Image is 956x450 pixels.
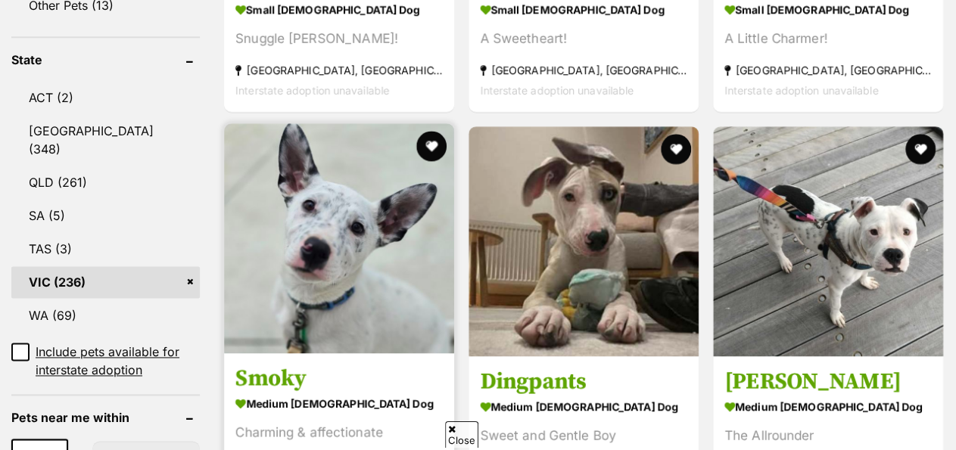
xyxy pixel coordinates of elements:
[11,266,200,298] a: VIC (236)
[11,82,200,113] a: ACT (2)
[11,299,200,331] a: WA (69)
[11,411,200,424] header: Pets near me within
[445,421,478,448] span: Close
[480,84,634,97] span: Interstate adoption unavailable
[11,53,200,67] header: State
[235,364,443,393] h3: Smoky
[235,422,443,442] div: Charming & affectionate
[724,60,932,80] strong: [GEOGRAPHIC_DATA], [GEOGRAPHIC_DATA]
[480,28,687,48] div: A Sweetheart!
[36,343,200,379] span: Include pets available for interstate adoption
[724,367,932,396] h3: [PERSON_NAME]
[11,166,200,198] a: QLD (261)
[11,200,200,231] a: SA (5)
[469,126,699,356] img: Dingpants - Whippet Dog
[11,115,200,165] a: [GEOGRAPHIC_DATA] (348)
[11,233,200,265] a: TAS (3)
[661,134,691,164] button: favourite
[480,396,687,417] strong: medium [DEMOGRAPHIC_DATA] Dog
[11,343,200,379] a: Include pets available for interstate adoption
[480,367,687,396] h3: Dingpants
[235,60,443,80] strong: [GEOGRAPHIC_DATA], [GEOGRAPHIC_DATA]
[905,134,936,164] button: favourite
[416,131,447,161] button: favourite
[235,28,443,48] div: Snuggle [PERSON_NAME]!
[480,60,687,80] strong: [GEOGRAPHIC_DATA], [GEOGRAPHIC_DATA]
[724,28,932,48] div: A Little Charmer!
[713,126,943,356] img: Foss - Bullmastiff Dog
[724,396,932,417] strong: medium [DEMOGRAPHIC_DATA] Dog
[724,425,932,445] div: The Allrounder
[235,84,389,97] span: Interstate adoption unavailable
[480,425,687,445] div: Sweet and Gentle Boy
[724,84,878,97] span: Interstate adoption unavailable
[235,393,443,414] strong: medium [DEMOGRAPHIC_DATA] Dog
[224,123,454,353] img: Smoky - Australian Cattle Dog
